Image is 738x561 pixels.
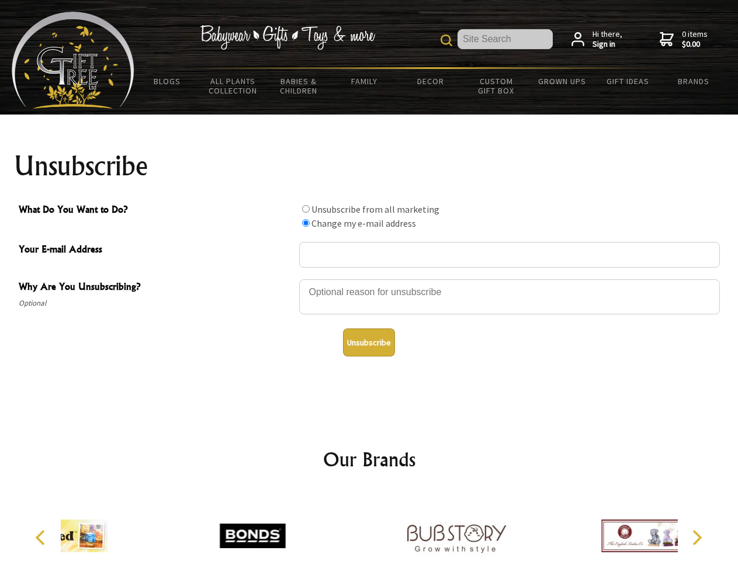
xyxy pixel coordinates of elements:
[19,296,293,310] span: Optional
[682,39,708,50] strong: $0.00
[302,219,310,227] input: What Do You Want to Do?
[397,69,463,93] a: Decor
[332,69,398,93] a: Family
[266,69,332,103] a: Babies & Children
[311,203,439,215] label: Unsubscribe from all marketing
[19,202,293,219] span: What Do You Want to Do?
[19,242,293,259] span: Your E-mail Address
[12,12,134,109] img: Babyware - Gifts - Toys and more...
[441,34,452,46] img: product search
[343,328,395,356] button: Unsubscribe
[134,69,200,93] a: BLOGS
[23,445,715,473] h2: Our Brands
[299,279,720,314] textarea: Why Are You Unsubscribing?
[529,69,595,93] a: Grown Ups
[593,39,622,50] strong: Sign in
[29,525,55,550] button: Previous
[571,29,622,50] a: Hi there,Sign in
[595,69,661,93] a: Gift Ideas
[463,69,529,103] a: Custom Gift Box
[302,205,310,213] input: What Do You Want to Do?
[19,279,293,296] span: Why Are You Unsubscribing?
[684,525,709,550] button: Next
[299,242,720,268] input: Your E-mail Address
[14,152,725,180] h1: Unsubscribe
[200,69,266,103] a: All Plants Collection
[458,29,553,49] input: Site Search
[593,29,622,50] span: Hi there,
[200,25,375,50] img: Babywear - Gifts - Toys & more
[661,69,727,93] a: Brands
[311,217,416,229] label: Change my e-mail address
[660,29,708,50] a: 0 items$0.00
[682,29,708,50] span: 0 items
